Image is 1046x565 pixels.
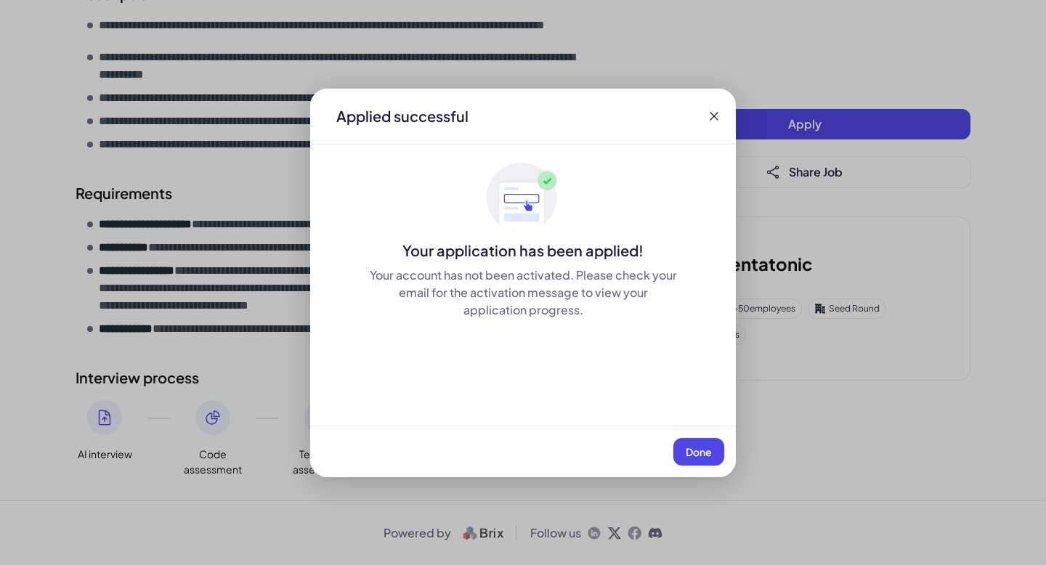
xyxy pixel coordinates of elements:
[673,438,724,466] button: Done
[368,267,678,319] div: Your account has not been activated. Please check your email for the activation message to view y...
[336,106,469,126] div: Applied successful
[487,162,559,235] img: ApplyedMaskGroup3.svg
[686,445,712,458] span: Done
[310,240,736,261] div: Your application has been applied!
